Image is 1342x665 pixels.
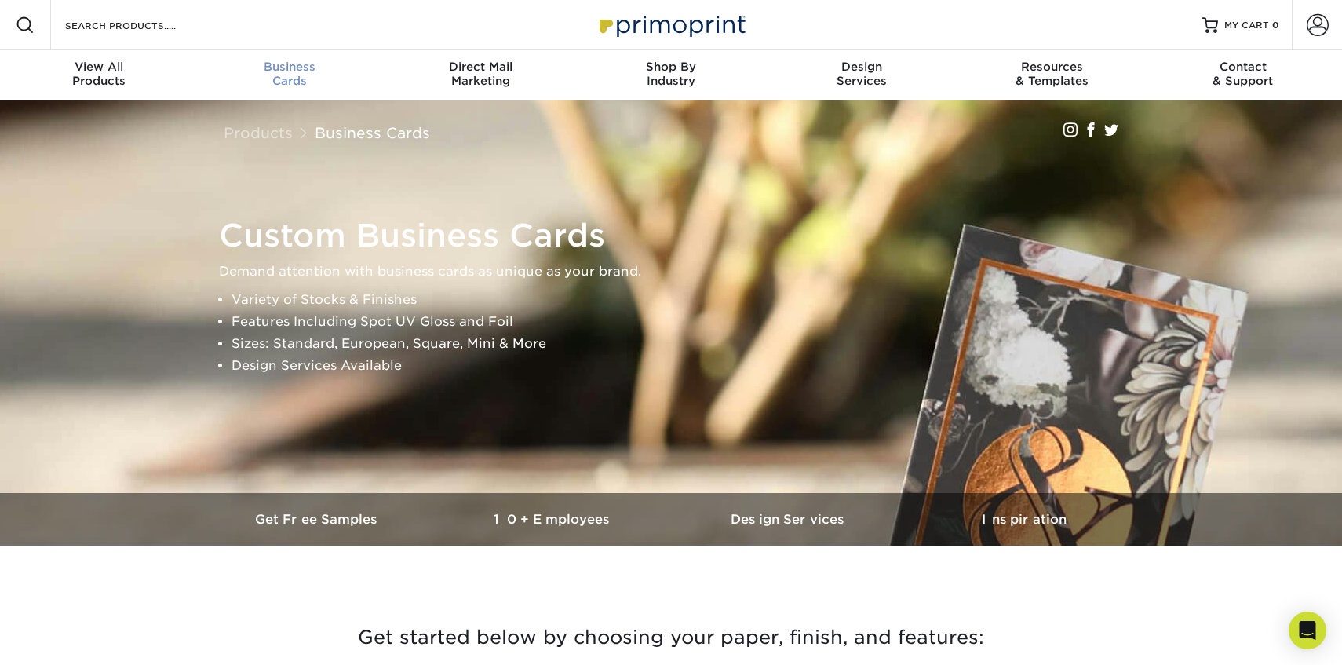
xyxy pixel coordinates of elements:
span: Direct Mail [385,60,576,74]
a: Products [224,124,293,141]
a: 10+ Employees [436,493,671,546]
a: Inspiration [906,493,1142,546]
a: View AllProducts [4,50,195,100]
h3: 10+ Employees [436,512,671,527]
h3: Inspiration [906,512,1142,527]
span: MY CART [1224,19,1269,32]
div: Services [766,60,957,88]
a: Shop ByIndustry [576,50,767,100]
div: & Support [1147,60,1338,88]
h3: Design Services [671,512,906,527]
a: Design Services [671,493,906,546]
a: Contact& Support [1147,50,1338,100]
div: & Templates [957,60,1147,88]
a: Direct MailMarketing [385,50,576,100]
div: Open Intercom Messenger [1289,612,1326,649]
p: Demand attention with business cards as unique as your brand. [219,261,1137,283]
li: Sizes: Standard, European, Square, Mini & More [232,333,1137,355]
a: BusinessCards [195,50,385,100]
img: Primoprint [593,8,749,42]
span: Business [195,60,385,74]
li: Design Services Available [232,355,1137,377]
span: Shop By [576,60,767,74]
span: Resources [957,60,1147,74]
div: Cards [195,60,385,88]
span: View All [4,60,195,74]
span: 0 [1272,20,1279,31]
div: Products [4,60,195,88]
li: Variety of Stocks & Finishes [232,289,1137,311]
h1: Custom Business Cards [219,217,1137,254]
a: DesignServices [766,50,957,100]
a: Resources& Templates [957,50,1147,100]
div: Marketing [385,60,576,88]
li: Features Including Spot UV Gloss and Foil [232,311,1137,333]
input: SEARCH PRODUCTS..... [64,16,217,35]
span: Contact [1147,60,1338,74]
a: Get Free Samples [200,493,436,546]
a: Business Cards [315,124,430,141]
span: Design [766,60,957,74]
h3: Get Free Samples [200,512,436,527]
div: Industry [576,60,767,88]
